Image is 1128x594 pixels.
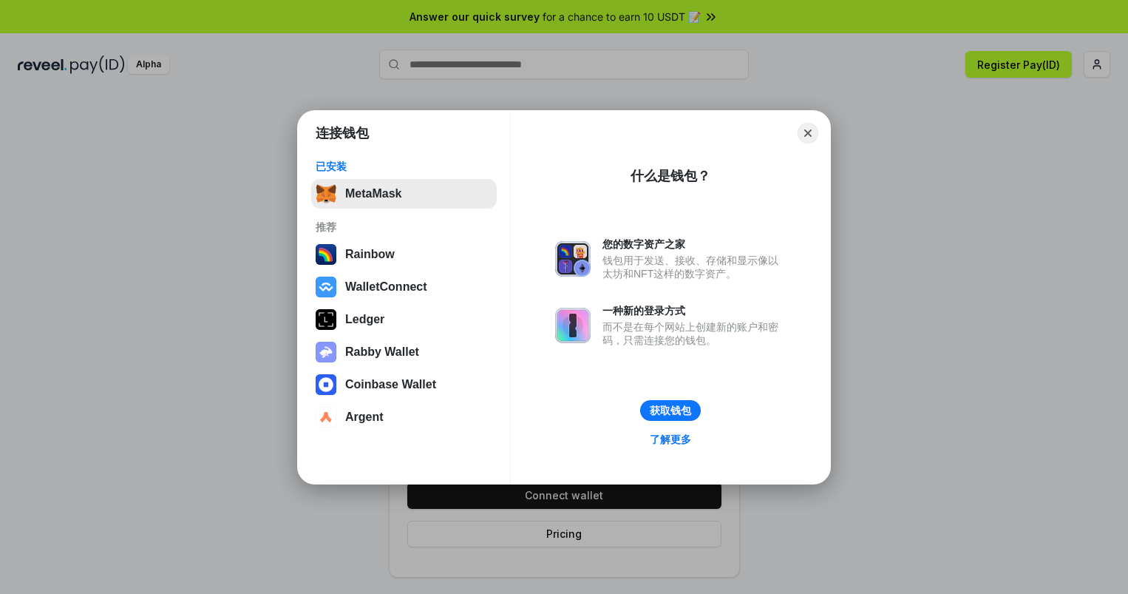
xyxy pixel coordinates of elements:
img: svg+xml,%3Csvg%20fill%3D%22none%22%20height%3D%2233%22%20viewBox%3D%220%200%2035%2033%22%20width%... [316,183,336,204]
img: svg+xml,%3Csvg%20xmlns%3D%22http%3A%2F%2Fwww.w3.org%2F2000%2Fsvg%22%20width%3D%2228%22%20height%3... [316,309,336,330]
div: 而不是在每个网站上创建新的账户和密码，只需连接您的钱包。 [602,320,786,347]
button: Argent [311,402,497,432]
div: 什么是钱包？ [631,167,710,185]
img: svg+xml,%3Csvg%20width%3D%2228%22%20height%3D%2228%22%20viewBox%3D%220%200%2028%2028%22%20fill%3D... [316,407,336,428]
img: svg+xml,%3Csvg%20width%3D%22120%22%20height%3D%22120%22%20viewBox%3D%220%200%20120%20120%22%20fil... [316,244,336,265]
div: 钱包用于发送、接收、存储和显示像以太坊和NFT这样的数字资产。 [602,254,786,280]
div: 您的数字资产之家 [602,237,786,251]
div: Argent [345,411,384,424]
img: svg+xml,%3Csvg%20width%3D%2228%22%20height%3D%2228%22%20viewBox%3D%220%200%2028%2028%22%20fill%3D... [316,374,336,395]
a: 了解更多 [641,430,700,449]
button: Rabby Wallet [311,337,497,367]
div: WalletConnect [345,280,427,294]
img: svg+xml,%3Csvg%20xmlns%3D%22http%3A%2F%2Fwww.w3.org%2F2000%2Fsvg%22%20fill%3D%22none%22%20viewBox... [316,342,336,362]
div: 获取钱包 [650,404,691,417]
button: Coinbase Wallet [311,370,497,399]
div: Ledger [345,313,384,326]
h1: 连接钱包 [316,124,369,142]
button: Close [798,123,818,144]
div: MetaMask [345,187,401,200]
div: Rainbow [345,248,395,261]
div: 推荐 [316,220,492,234]
div: Rabby Wallet [345,345,419,359]
div: 已安装 [316,160,492,173]
img: svg+xml,%3Csvg%20xmlns%3D%22http%3A%2F%2Fwww.w3.org%2F2000%2Fsvg%22%20fill%3D%22none%22%20viewBox... [555,308,591,343]
div: Coinbase Wallet [345,378,436,391]
div: 了解更多 [650,433,691,446]
img: svg+xml,%3Csvg%20width%3D%2228%22%20height%3D%2228%22%20viewBox%3D%220%200%2028%2028%22%20fill%3D... [316,277,336,297]
button: Ledger [311,305,497,334]
img: svg+xml,%3Csvg%20xmlns%3D%22http%3A%2F%2Fwww.w3.org%2F2000%2Fsvg%22%20fill%3D%22none%22%20viewBox... [555,241,591,277]
button: MetaMask [311,179,497,209]
button: WalletConnect [311,272,497,302]
button: Rainbow [311,240,497,269]
div: 一种新的登录方式 [602,304,786,317]
button: 获取钱包 [640,400,701,421]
